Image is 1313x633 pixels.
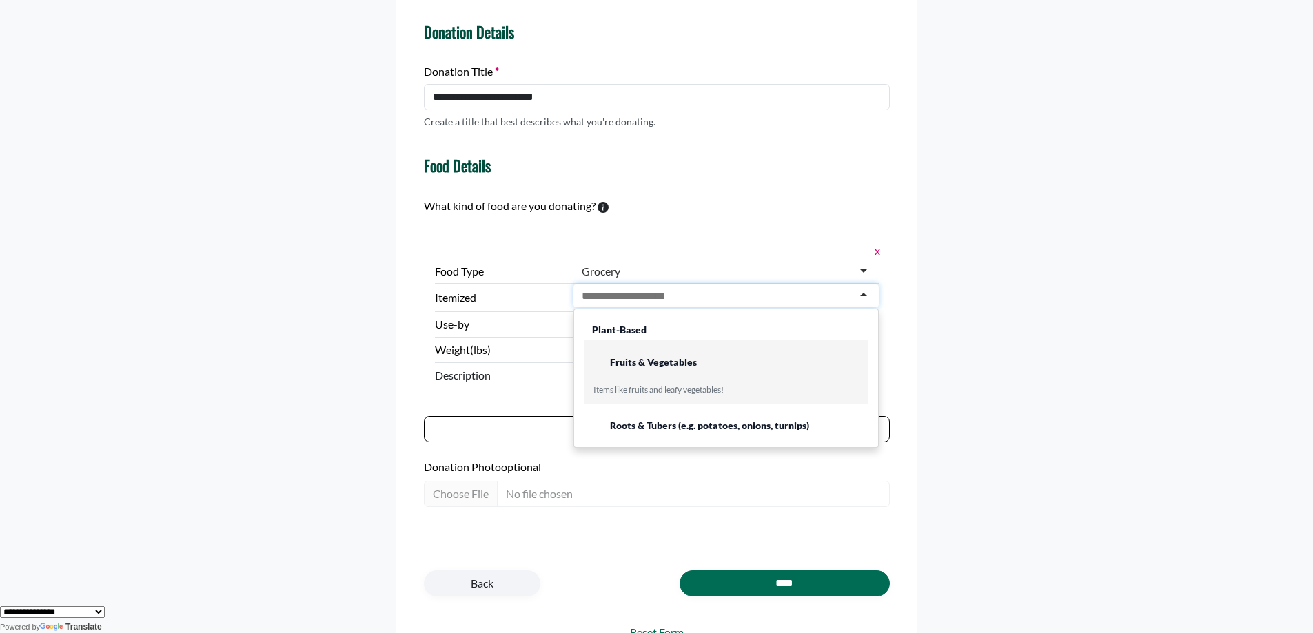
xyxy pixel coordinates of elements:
[424,570,540,596] a: Back
[582,264,620,278] div: Grocery
[593,446,859,460] div: Items like potatoes, beets, and onions!
[470,343,491,356] span: (lbs)
[435,316,568,333] label: Use-by
[593,347,859,377] div: Fruits & Vegetables
[593,411,859,441] div: Roots & Tubers (e.g. potatoes, onions, turnips)
[435,367,568,384] span: Description
[424,416,890,442] button: Add an item
[584,320,868,340] div: Plant-Based
[424,63,499,80] label: Donation Title
[435,263,568,280] label: Food Type
[424,114,655,129] p: Create a title that best describes what you're donating.
[424,198,596,214] label: What kind of food are you donating?
[424,23,890,41] h4: Donation Details
[424,459,890,475] label: Donation Photo
[435,342,568,358] label: Weight
[40,622,102,632] a: Translate
[598,202,609,213] svg: To calculate environmental impacts, we follow the Food Loss + Waste Protocol
[424,156,491,174] h4: Food Details
[593,383,859,397] div: Items like fruits and leafy vegetables!
[871,242,879,260] button: x
[435,289,568,306] label: Itemized
[501,460,541,473] span: optional
[40,623,65,632] img: Google Translate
